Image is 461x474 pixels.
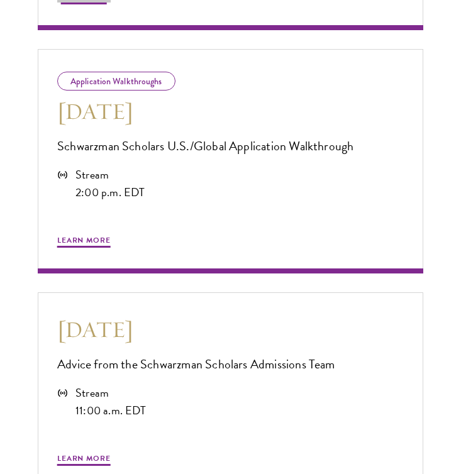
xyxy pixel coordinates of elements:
h3: [DATE] [57,315,404,344]
a: Application Walkthroughs [DATE] Schwarzman Scholars U.S./Global Application Walkthrough Stream 2:... [38,49,423,273]
p: Schwarzman Scholars U.S./Global Application Walkthrough [57,135,404,157]
div: Stream [75,166,145,184]
span: Learn More [57,453,111,468]
div: 11:00 a.m. EDT [75,402,147,419]
div: Application Walkthroughs [57,72,175,91]
div: 2:00 p.m. EDT [75,184,145,201]
p: Advice from the Schwarzman Scholars Admissions Team [57,353,404,375]
h3: [DATE] [57,97,404,126]
span: Learn More [57,234,111,250]
div: Stream [75,384,147,402]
